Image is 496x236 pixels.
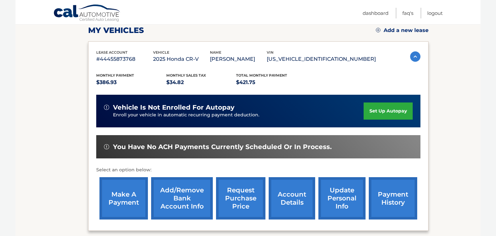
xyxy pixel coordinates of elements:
p: $34.82 [166,78,236,87]
h2: my vehicles [88,26,144,35]
a: Cal Automotive [53,4,121,23]
p: $386.93 [96,78,166,87]
p: [PERSON_NAME] [210,55,267,64]
img: add.svg [376,28,380,32]
p: #44455873768 [96,55,153,64]
img: alert-white.svg [104,144,109,149]
a: update personal info [318,177,366,220]
span: vin [267,50,274,55]
a: make a payment [99,177,148,220]
span: name [210,50,221,55]
span: vehicle [153,50,169,55]
img: accordion-active.svg [410,51,420,62]
span: lease account [96,50,128,55]
a: Dashboard [363,8,388,18]
a: Add a new lease [376,27,429,34]
a: request purchase price [216,177,265,220]
p: [US_VEHICLE_IDENTIFICATION_NUMBER] [267,55,376,64]
span: Total Monthly Payment [236,73,287,78]
a: Add/Remove bank account info [151,177,213,220]
a: account details [269,177,315,220]
p: Select an option below: [96,166,420,174]
span: Monthly Payment [96,73,134,78]
p: $421.75 [236,78,306,87]
span: Monthly sales Tax [166,73,206,78]
a: Logout [427,8,443,18]
a: set up autopay [364,102,413,120]
a: payment history [369,177,417,220]
p: 2025 Honda CR-V [153,55,210,64]
span: vehicle is not enrolled for autopay [113,103,234,112]
a: FAQ's [402,8,413,18]
img: alert-white.svg [104,105,109,110]
span: You have no ACH payments currently scheduled or in process. [113,143,332,151]
p: Enroll your vehicle in automatic recurring payment deduction. [113,112,364,119]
